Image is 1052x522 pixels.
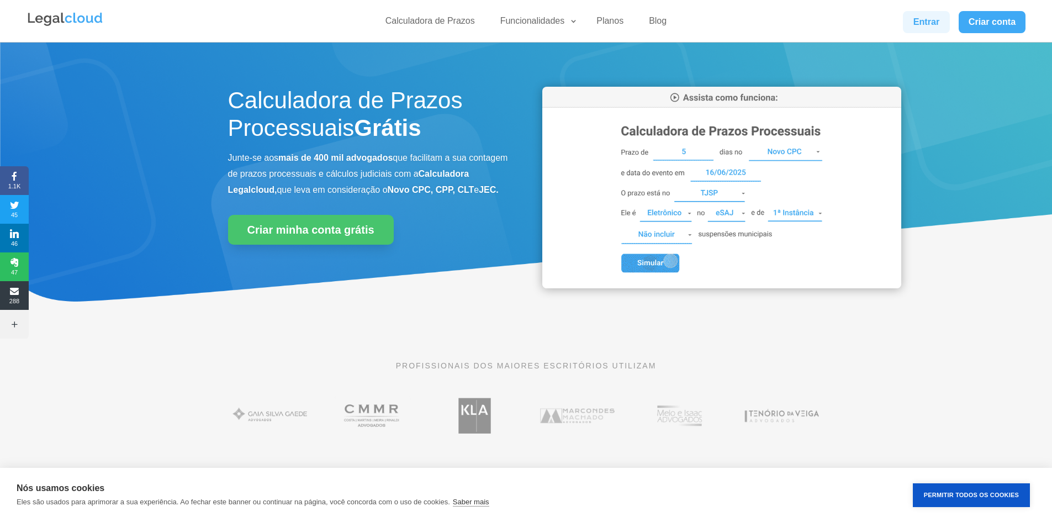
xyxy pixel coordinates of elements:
[479,185,499,194] b: JEC.
[27,20,104,29] a: Logo da Legalcloud
[590,15,630,31] a: Planos
[739,392,824,439] img: Tenório da Veiga Advogados
[388,185,474,194] b: Novo CPC, CPP, CLT
[228,150,510,198] p: Junte-se aos que facilitam a sua contagem de prazos processuais e cálculos judiciais com a que le...
[278,153,393,162] b: mais de 400 mil advogados
[228,392,313,439] img: Gaia Silva Gaede Advogados Associados
[903,11,949,33] a: Entrar
[330,392,415,439] img: Costa Martins Meira Rinaldi Advogados
[959,11,1026,33] a: Criar conta
[913,483,1030,507] button: Permitir Todos os Cookies
[432,392,517,439] img: Koury Lopes Advogados
[17,483,104,493] strong: Nós usamos cookies
[228,360,824,372] p: PROFISSIONAIS DOS MAIORES ESCRITÓRIOS UTILIZAM
[637,392,722,439] img: Profissionais do escritório Melo e Isaac Advogados utilizam a Legalcloud
[228,169,469,194] b: Calculadora Legalcloud,
[228,87,510,148] h1: Calculadora de Prazos Processuais
[354,115,421,141] strong: Grátis
[228,215,394,245] a: Criar minha conta grátis
[27,11,104,28] img: Legalcloud Logo
[542,87,901,288] img: Calculadora de Prazos Processuais da Legalcloud
[17,498,450,506] p: Eles são usados para aprimorar a sua experiência. Ao fechar este banner ou continuar na página, v...
[379,15,482,31] a: Calculadora de Prazos
[494,15,578,31] a: Funcionalidades
[453,498,489,507] a: Saber mais
[642,15,673,31] a: Blog
[535,392,620,439] img: Marcondes Machado Advogados utilizam a Legalcloud
[542,281,901,290] a: Calculadora de Prazos Processuais da Legalcloud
